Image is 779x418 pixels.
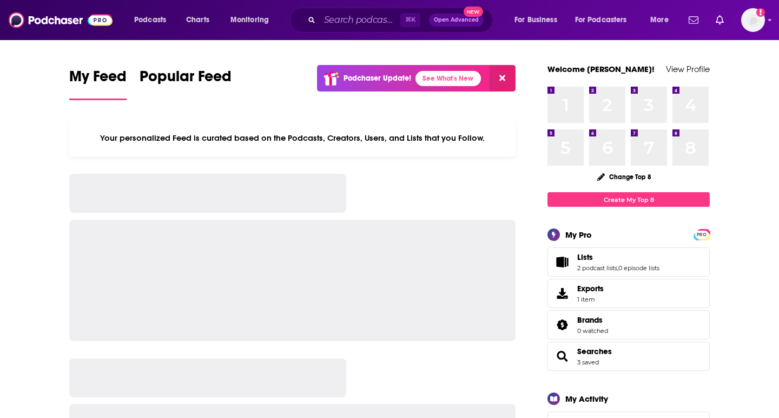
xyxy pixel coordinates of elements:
[577,358,599,366] a: 3 saved
[684,11,703,29] a: Show notifications dropdown
[577,315,603,325] span: Brands
[140,67,232,92] span: Popular Feed
[9,10,113,30] img: Podchaser - Follow, Share and Rate Podcasts
[711,11,728,29] a: Show notifications dropdown
[577,296,604,303] span: 1 item
[577,284,604,293] span: Exports
[575,12,627,28] span: For Podcasters
[618,264,659,272] a: 0 episode lists
[741,8,765,32] span: Logged in as Marketing09
[617,264,618,272] span: ,
[400,13,420,27] span: ⌘ K
[577,252,593,262] span: Lists
[577,347,612,356] a: Searches
[127,11,180,29] button: open menu
[551,349,573,364] a: Searches
[547,342,710,371] span: Searches
[514,12,557,28] span: For Business
[577,327,608,335] a: 0 watched
[547,310,710,339] span: Brands
[756,8,765,17] svg: Add a profile image
[300,8,503,32] div: Search podcasts, credits, & more...
[464,6,483,17] span: New
[547,279,710,308] a: Exports
[577,315,608,325] a: Brands
[666,64,710,74] a: View Profile
[344,74,411,83] p: Podchaser Update!
[547,64,655,74] a: Welcome [PERSON_NAME]!
[429,14,484,27] button: Open AdvancedNew
[577,252,659,262] a: Lists
[507,11,571,29] button: open menu
[591,170,658,184] button: Change Top 8
[565,394,608,404] div: My Activity
[547,192,710,207] a: Create My Top 8
[434,17,479,23] span: Open Advanced
[547,247,710,277] span: Lists
[565,230,592,240] div: My Pro
[69,67,127,100] a: My Feed
[650,12,669,28] span: More
[223,11,283,29] button: open menu
[320,11,400,29] input: Search podcasts, credits, & more...
[551,286,573,301] span: Exports
[551,254,573,270] a: Lists
[695,231,708,239] span: PRO
[741,8,765,32] button: Show profile menu
[577,264,617,272] a: 2 podcast lists
[643,11,682,29] button: open menu
[186,12,209,28] span: Charts
[140,67,232,100] a: Popular Feed
[695,230,708,238] a: PRO
[134,12,166,28] span: Podcasts
[230,12,269,28] span: Monitoring
[568,11,643,29] button: open menu
[415,71,481,86] a: See What's New
[69,67,127,92] span: My Feed
[69,120,516,156] div: Your personalized Feed is curated based on the Podcasts, Creators, Users, and Lists that you Follow.
[179,11,216,29] a: Charts
[551,317,573,332] a: Brands
[741,8,765,32] img: User Profile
